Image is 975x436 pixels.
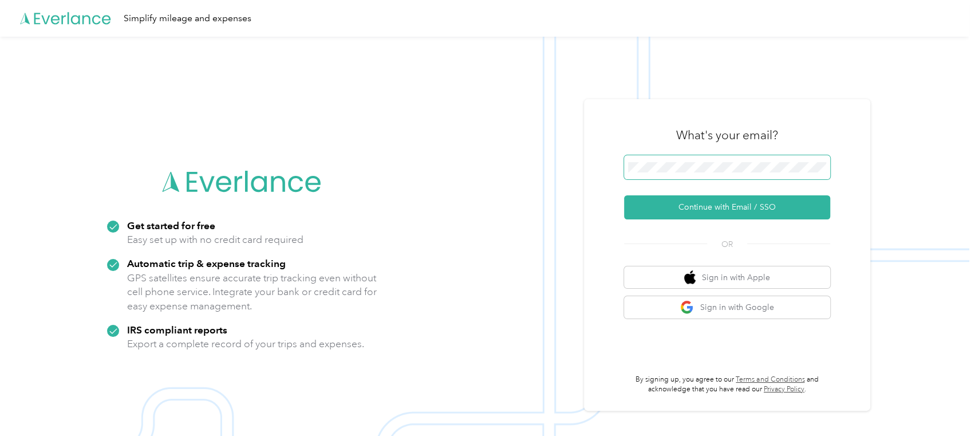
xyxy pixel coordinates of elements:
p: Export a complete record of your trips and expenses. [127,337,364,351]
img: apple logo [684,270,696,285]
button: google logoSign in with Google [624,296,830,319]
a: Privacy Policy [764,385,804,394]
p: GPS satellites ensure accurate trip tracking even without cell phone service. Integrate your bank... [127,271,377,313]
a: Terms and Conditions [736,375,804,384]
strong: IRS compliant reports [127,324,227,336]
p: Easy set up with no credit card required [127,233,303,247]
span: OR [707,238,747,250]
button: Continue with Email / SSO [624,195,830,219]
img: google logo [680,300,694,315]
strong: Automatic trip & expense tracking [127,257,286,269]
div: Simplify mileage and expenses [124,11,251,26]
p: By signing up, you agree to our and acknowledge that you have read our . [624,375,830,395]
button: apple logoSign in with Apple [624,266,830,289]
strong: Get started for free [127,219,215,231]
h3: What's your email? [676,127,778,143]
